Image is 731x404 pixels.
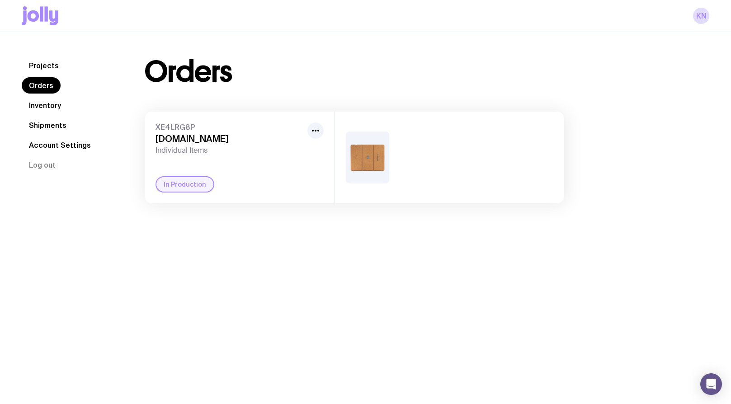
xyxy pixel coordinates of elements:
[156,133,304,144] h3: [DOMAIN_NAME]
[22,137,98,153] a: Account Settings
[22,77,61,94] a: Orders
[693,8,709,24] a: KN
[22,97,68,113] a: Inventory
[22,57,66,74] a: Projects
[156,176,214,193] div: In Production
[156,122,304,132] span: XE4LRG8P
[22,117,74,133] a: Shipments
[145,57,232,86] h1: Orders
[700,373,722,395] div: Open Intercom Messenger
[156,146,304,155] span: Individual Items
[22,157,63,173] button: Log out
